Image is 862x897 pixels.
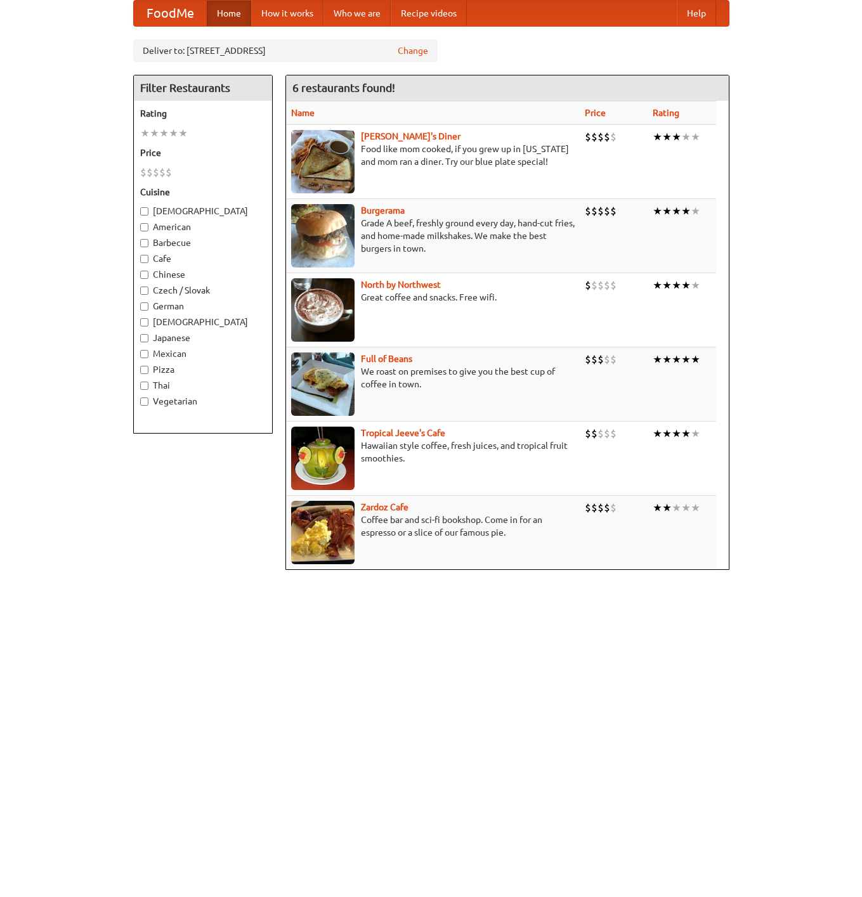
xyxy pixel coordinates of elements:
[140,221,266,233] label: American
[653,108,679,118] a: Rating
[292,82,395,94] ng-pluralize: 6 restaurants found!
[140,126,150,140] li: ★
[653,352,662,366] li: ★
[140,287,148,295] input: Czech / Slovak
[140,318,148,326] input: [DEMOGRAPHIC_DATA]
[134,75,272,101] h4: Filter Restaurants
[672,501,681,515] li: ★
[291,143,575,168] p: Food like mom cooked, if you grew up in [US_STATE] and mom ran a diner. Try our blue plate special!
[361,280,441,290] a: North by Northwest
[672,427,681,441] li: ★
[361,205,405,216] a: Burgerama
[591,501,598,515] li: $
[140,255,148,263] input: Cafe
[153,165,159,179] li: $
[140,397,148,406] input: Vegetarian
[677,1,716,26] a: Help
[662,204,672,218] li: ★
[585,278,591,292] li: $
[591,352,598,366] li: $
[140,366,148,374] input: Pizza
[653,501,662,515] li: ★
[361,502,408,512] a: Zardoz Cafe
[653,427,662,441] li: ★
[681,352,691,366] li: ★
[598,278,604,292] li: $
[291,439,575,465] p: Hawaiian style coffee, fresh juices, and tropical fruit smoothies.
[140,223,148,231] input: American
[140,379,266,392] label: Thai
[291,278,355,342] img: north.jpg
[691,130,700,144] li: ★
[610,278,617,292] li: $
[691,278,700,292] li: ★
[585,130,591,144] li: $
[585,501,591,515] li: $
[604,130,610,144] li: $
[662,278,672,292] li: ★
[251,1,323,26] a: How it works
[610,352,617,366] li: $
[681,501,691,515] li: ★
[672,130,681,144] li: ★
[291,365,575,390] p: We roast on premises to give you the best cup of coffee in town.
[140,107,266,120] h5: Rating
[291,352,355,416] img: beans.jpg
[134,1,207,26] a: FoodMe
[672,204,681,218] li: ★
[140,165,147,179] li: $
[662,352,672,366] li: ★
[361,354,412,364] b: Full of Beans
[140,302,148,311] input: German
[653,204,662,218] li: ★
[662,427,672,441] li: ★
[159,126,169,140] li: ★
[610,427,617,441] li: $
[140,207,148,216] input: [DEMOGRAPHIC_DATA]
[691,501,700,515] li: ★
[361,131,460,141] b: [PERSON_NAME]'s Diner
[691,204,700,218] li: ★
[140,316,266,328] label: [DEMOGRAPHIC_DATA]
[681,130,691,144] li: ★
[140,334,148,342] input: Japanese
[140,350,148,358] input: Mexican
[691,427,700,441] li: ★
[598,130,604,144] li: $
[140,252,266,265] label: Cafe
[166,165,172,179] li: $
[291,130,355,193] img: sallys.jpg
[140,186,266,198] h5: Cuisine
[291,291,575,304] p: Great coffee and snacks. Free wifi.
[672,352,681,366] li: ★
[291,108,315,118] a: Name
[653,130,662,144] li: ★
[604,278,610,292] li: $
[140,271,148,279] input: Chinese
[691,352,700,366] li: ★
[361,428,445,438] b: Tropical Jeeve's Cafe
[591,278,598,292] li: $
[140,395,266,408] label: Vegetarian
[133,39,438,62] div: Deliver to: [STREET_ADDRESS]
[178,126,188,140] li: ★
[291,204,355,268] img: burgerama.jpg
[147,165,153,179] li: $
[291,217,575,255] p: Grade A beef, freshly ground every day, hand-cut fries, and home-made milkshakes. We make the bes...
[662,130,672,144] li: ★
[604,204,610,218] li: $
[159,165,166,179] li: $
[598,501,604,515] li: $
[323,1,391,26] a: Who we are
[604,427,610,441] li: $
[140,205,266,217] label: [DEMOGRAPHIC_DATA]
[140,382,148,390] input: Thai
[662,501,672,515] li: ★
[140,236,266,249] label: Barbecue
[585,352,591,366] li: $
[591,204,598,218] li: $
[291,427,355,490] img: jeeves.jpg
[598,427,604,441] li: $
